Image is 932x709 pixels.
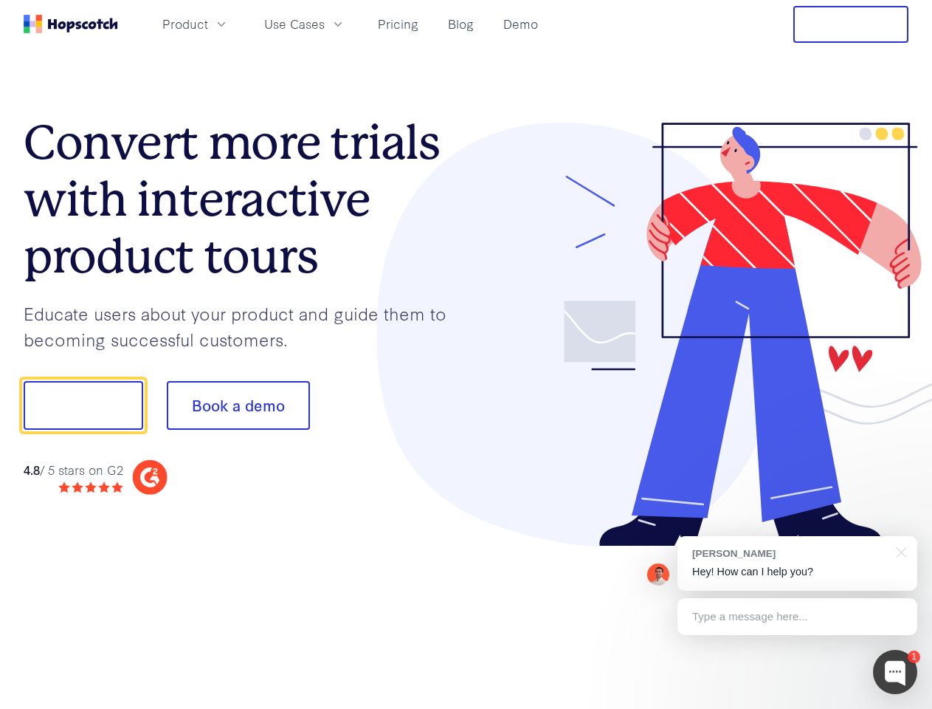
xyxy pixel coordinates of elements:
button: Use Cases [255,12,354,36]
h1: Convert more trials with interactive product tours [24,114,466,284]
a: Home [24,15,118,33]
span: Product [162,15,208,33]
p: Hey! How can I help you? [692,564,902,580]
div: Type a message here... [677,598,917,635]
a: Demo [497,12,544,36]
button: Show me! [24,381,143,430]
a: Blog [442,12,480,36]
div: / 5 stars on G2 [24,461,123,479]
button: Book a demo [167,381,310,430]
div: 1 [908,651,920,663]
div: [PERSON_NAME] [692,547,888,561]
p: Educate users about your product and guide them to becoming successful customers. [24,301,466,352]
span: Use Cases [264,15,325,33]
img: Mark Spera [647,564,669,586]
strong: 4.8 [24,461,40,478]
button: Free Trial [793,6,908,43]
a: Pricing [372,12,424,36]
button: Product [153,12,238,36]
